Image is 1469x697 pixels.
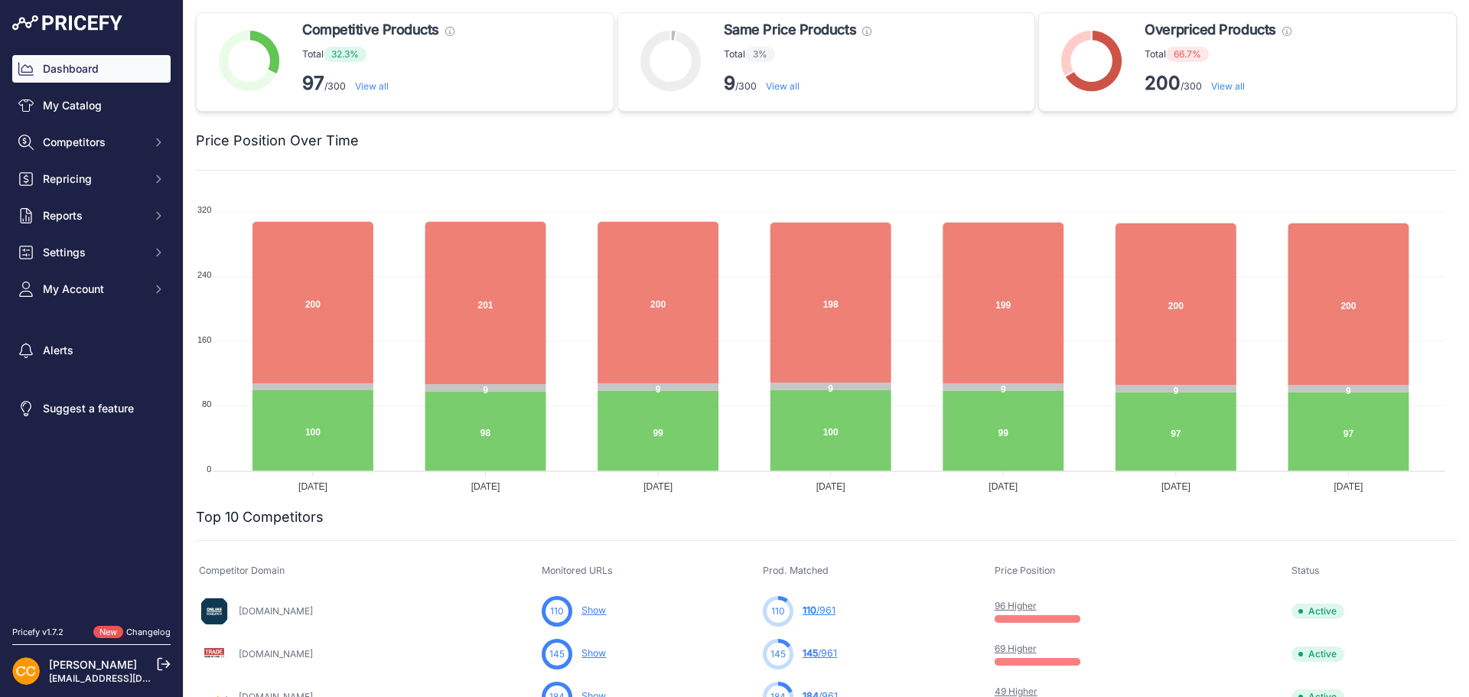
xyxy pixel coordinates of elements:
[1291,604,1344,619] span: Active
[1145,72,1181,94] strong: 200
[239,648,313,660] a: [DOMAIN_NAME]
[355,80,389,92] a: View all
[1211,80,1245,92] a: View all
[1166,47,1209,62] span: 66.7%
[581,647,606,659] a: Show
[298,481,327,492] tspan: [DATE]
[803,604,835,616] a: 110/961
[43,171,143,187] span: Repricing
[803,604,816,616] span: 110
[43,208,143,223] span: Reports
[324,47,366,62] span: 32.3%
[745,47,775,62] span: 3%
[766,80,800,92] a: View all
[643,481,673,492] tspan: [DATE]
[49,673,209,684] a: [EMAIL_ADDRESS][DOMAIN_NAME]
[239,605,313,617] a: [DOMAIN_NAME]
[197,205,211,214] tspan: 320
[763,565,829,576] span: Prod. Matched
[471,481,500,492] tspan: [DATE]
[549,647,565,661] span: 145
[12,15,122,31] img: Pricefy Logo
[771,604,785,618] span: 110
[196,506,324,528] h2: Top 10 Competitors
[302,19,439,41] span: Competitive Products
[542,565,613,576] span: Monitored URLs
[724,19,856,41] span: Same Price Products
[1145,47,1291,62] p: Total
[550,604,564,618] span: 110
[302,72,324,94] strong: 97
[816,481,845,492] tspan: [DATE]
[1145,71,1291,96] p: /300
[724,71,871,96] p: /300
[724,47,871,62] p: Total
[989,481,1018,492] tspan: [DATE]
[49,658,137,671] a: [PERSON_NAME]
[207,464,211,474] tspan: 0
[1291,565,1320,576] span: Status
[43,245,143,260] span: Settings
[197,335,211,344] tspan: 160
[43,282,143,297] span: My Account
[12,165,171,193] button: Repricing
[995,643,1037,654] a: 69 Higher
[12,55,171,607] nav: Sidebar
[1291,647,1344,662] span: Active
[12,129,171,156] button: Competitors
[1145,19,1275,41] span: Overpriced Products
[803,647,837,659] a: 145/961
[581,604,606,616] a: Show
[995,686,1037,697] a: 49 Higher
[93,626,123,639] span: New
[12,626,64,639] div: Pricefy v1.7.2
[12,337,171,364] a: Alerts
[196,130,359,151] h2: Price Position Over Time
[1161,481,1191,492] tspan: [DATE]
[199,565,285,576] span: Competitor Domain
[724,72,735,94] strong: 9
[302,47,454,62] p: Total
[1334,481,1363,492] tspan: [DATE]
[126,627,171,637] a: Changelog
[995,600,1037,611] a: 96 Higher
[12,92,171,119] a: My Catalog
[197,270,211,279] tspan: 240
[995,565,1055,576] span: Price Position
[302,71,454,96] p: /300
[12,239,171,266] button: Settings
[12,275,171,303] button: My Account
[12,55,171,83] a: Dashboard
[12,395,171,422] a: Suggest a feature
[202,399,211,409] tspan: 80
[770,647,786,661] span: 145
[12,202,171,230] button: Reports
[803,647,818,659] span: 145
[43,135,143,150] span: Competitors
